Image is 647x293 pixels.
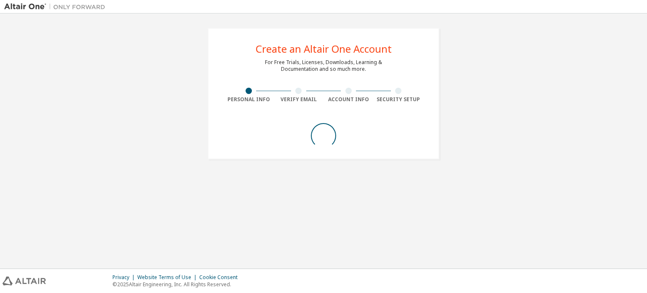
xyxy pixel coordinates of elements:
[265,59,382,73] div: For Free Trials, Licenses, Downloads, Learning & Documentation and so much more.
[137,274,199,281] div: Website Terms of Use
[4,3,110,11] img: Altair One
[256,44,392,54] div: Create an Altair One Account
[323,96,374,103] div: Account Info
[274,96,324,103] div: Verify Email
[3,277,46,285] img: altair_logo.svg
[112,281,243,288] p: © 2025 Altair Engineering, Inc. All Rights Reserved.
[224,96,274,103] div: Personal Info
[112,274,137,281] div: Privacy
[374,96,424,103] div: Security Setup
[199,274,243,281] div: Cookie Consent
